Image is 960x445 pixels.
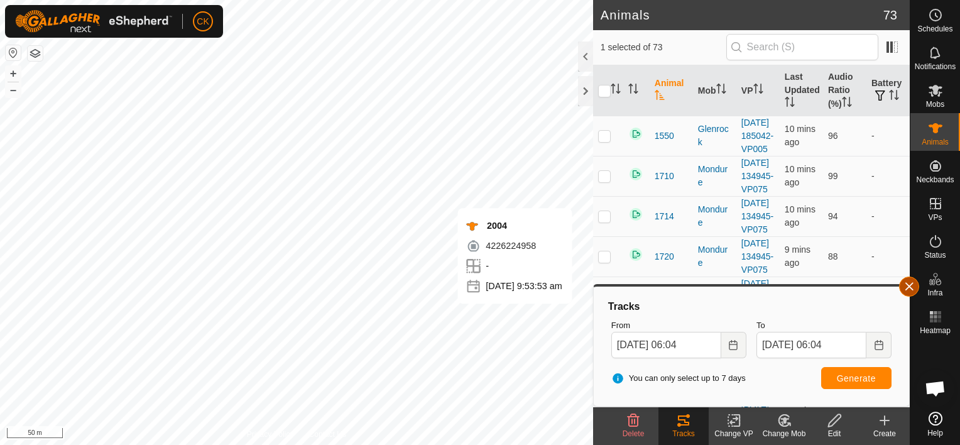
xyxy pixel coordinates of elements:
p-sorticon: Activate to sort [785,99,795,109]
button: Reset Map [6,45,21,60]
th: VP [736,65,780,116]
span: 3 Oct 2025, 5:55 am [785,244,810,268]
div: - [466,258,562,273]
button: Choose Date [721,332,746,358]
th: Animal [650,65,693,116]
td: - [866,196,910,236]
a: Help [910,407,960,442]
span: 1720 [655,250,674,263]
p-sorticon: Activate to sort [753,85,763,96]
div: Change Mob [759,428,809,439]
th: Battery [866,65,910,116]
button: + [6,66,21,81]
div: Mondure [698,243,731,270]
span: 88 [828,251,838,261]
img: returning on [628,126,643,141]
span: Infra [927,289,942,297]
button: Map Layers [28,46,43,61]
span: Delete [623,429,645,438]
span: 3 Oct 2025, 5:54 am [785,164,815,187]
td: - [866,156,910,196]
p-sorticon: Activate to sort [655,92,665,102]
span: Help [927,429,943,437]
p-sorticon: Activate to sort [628,85,638,96]
a: [DATE] 134945-VP075 [741,198,773,234]
a: Privacy Policy [247,429,294,440]
button: Generate [821,367,892,389]
span: Mobs [926,101,944,108]
span: 1550 [655,129,674,143]
div: Edit [809,428,859,439]
span: 2004 [487,221,507,231]
div: [DATE] 9:53:53 am [466,278,562,294]
img: returning on [628,207,643,222]
span: Heatmap [920,327,951,334]
th: Mob [693,65,736,116]
span: VPs [928,214,942,221]
div: Mondure [698,163,731,189]
img: returning on [628,247,643,262]
div: Tracks [606,299,897,314]
a: [DATE] 185042-VP005 [741,118,773,154]
span: 99 [828,171,838,181]
td: - [866,236,910,277]
td: - [866,116,910,156]
img: Gallagher Logo [15,10,172,33]
span: You can only select up to 7 days [611,372,746,385]
span: Notifications [915,63,956,70]
button: – [6,82,21,97]
span: 94 [828,211,838,221]
span: Schedules [917,25,952,33]
div: Tracks [658,428,709,439]
p-sorticon: Activate to sort [842,99,852,109]
div: 4226224958 [466,238,562,253]
a: [DATE] 134945-VP075 [741,238,773,275]
span: 3 Oct 2025, 5:53 am [785,124,815,147]
span: 1710 [655,170,674,183]
span: 3 Oct 2025, 5:53 am [785,204,815,228]
a: [DATE] 134945-VP075 [741,158,773,194]
label: To [756,319,892,332]
img: returning on [628,167,643,182]
span: 73 [883,6,897,25]
span: CK [197,15,209,28]
span: 1 selected of 73 [601,41,726,54]
label: From [611,319,746,332]
p-sorticon: Activate to sort [716,85,726,96]
div: Change VP [709,428,759,439]
div: Create [859,428,910,439]
span: Generate [837,373,876,383]
span: 96 [828,131,838,141]
span: Status [924,251,946,259]
h2: Animals [601,8,883,23]
p-sorticon: Activate to sort [611,85,621,96]
a: [DATE] 134945-VP075 [741,278,773,315]
span: Neckbands [916,176,954,184]
input: Search (S) [726,34,878,60]
td: - [866,277,910,317]
button: Choose Date [866,332,892,358]
th: Audio Ratio (%) [823,65,866,116]
div: Mondure [698,203,731,229]
th: Last Updated [780,65,823,116]
span: 1714 [655,210,674,223]
p-sorticon: Activate to sort [889,92,899,102]
div: Glenrock [698,123,731,149]
div: Open chat [917,370,954,407]
a: Contact Us [309,429,346,440]
span: Animals [922,138,949,146]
